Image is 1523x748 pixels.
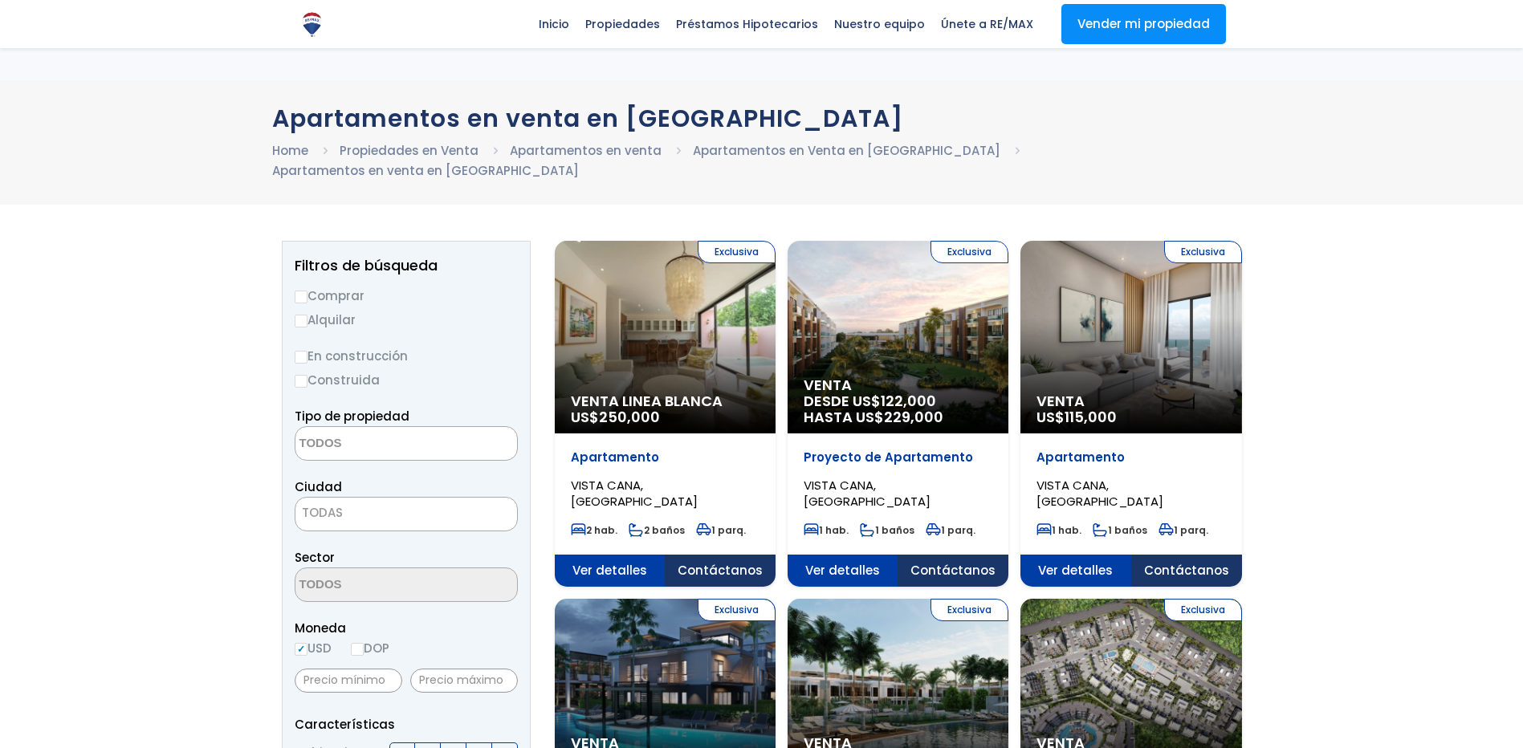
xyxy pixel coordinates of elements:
[930,241,1008,263] span: Exclusiva
[804,393,992,425] span: DESDE US$
[1020,241,1241,587] a: Exclusiva Venta US$115,000 Apartamento VISTA CANA, [GEOGRAPHIC_DATA] 1 hab. 1 baños 1 parq. Ver d...
[295,310,518,330] label: Alquilar
[804,377,992,393] span: Venta
[295,315,307,327] input: Alquilar
[531,12,577,36] span: Inicio
[577,12,668,36] span: Propiedades
[1036,407,1117,427] span: US$
[295,408,409,425] span: Tipo de propiedad
[351,643,364,656] input: DOP
[665,555,776,587] span: Contáctanos
[668,12,826,36] span: Préstamos Hipotecarios
[295,286,518,306] label: Comprar
[295,478,342,495] span: Ciudad
[933,12,1041,36] span: Únete a RE/MAX
[295,568,451,603] textarea: Search
[510,142,662,159] a: Apartamentos en venta
[571,393,759,409] span: Venta Linea Blanca
[804,477,930,510] span: VISTA CANA, [GEOGRAPHIC_DATA]
[295,291,307,303] input: Comprar
[804,523,849,537] span: 1 hab.
[295,618,518,638] span: Moneda
[555,241,776,587] a: Exclusiva Venta Linea Blanca US$250,000 Apartamento VISTA CANA, [GEOGRAPHIC_DATA] 2 hab. 2 baños ...
[1020,555,1131,587] span: Ver detalles
[571,477,698,510] span: VISTA CANA, [GEOGRAPHIC_DATA]
[698,599,776,621] span: Exclusiva
[1061,4,1226,44] a: Vender mi propiedad
[804,449,992,465] p: Proyecto de Apartamento
[571,523,617,537] span: 2 hab.
[1159,523,1208,537] span: 1 parq.
[295,497,518,531] span: TODAS
[860,523,914,537] span: 1 baños
[788,241,1008,587] a: Exclusiva Venta DESDE US$122,000 HASTA US$229,000 Proyecto de Apartamento VISTA CANA, [GEOGRAPHIC...
[1065,407,1117,427] span: 115,000
[1164,241,1242,263] span: Exclusiva
[295,643,307,656] input: USD
[1036,523,1081,537] span: 1 hab.
[571,407,660,427] span: US$
[629,523,685,537] span: 2 baños
[898,555,1008,587] span: Contáctanos
[1093,523,1147,537] span: 1 baños
[351,638,389,658] label: DOP
[340,142,478,159] a: Propiedades en Venta
[295,502,517,524] span: TODAS
[295,258,518,274] h2: Filtros de búsqueda
[804,409,992,425] span: HASTA US$
[302,504,343,521] span: TODAS
[295,714,518,734] p: Características
[295,346,518,366] label: En construcción
[1131,555,1242,587] span: Contáctanos
[272,104,1252,132] h1: Apartamentos en venta en [GEOGRAPHIC_DATA]
[696,523,746,537] span: 1 parq.
[930,599,1008,621] span: Exclusiva
[298,10,326,39] img: Logo de REMAX
[881,391,936,411] span: 122,000
[926,523,975,537] span: 1 parq.
[1036,449,1225,465] p: Apartamento
[295,549,335,566] span: Sector
[599,407,660,427] span: 250,000
[1164,599,1242,621] span: Exclusiva
[295,427,451,461] textarea: Search
[571,449,759,465] p: Apartamento
[1036,477,1163,510] span: VISTA CANA, [GEOGRAPHIC_DATA]
[884,407,943,427] span: 229,000
[295,638,332,658] label: USD
[1036,393,1225,409] span: Venta
[272,142,308,159] a: Home
[295,669,402,693] input: Precio mínimo
[555,555,666,587] span: Ver detalles
[295,370,518,390] label: Construida
[788,555,898,587] span: Ver detalles
[295,375,307,388] input: Construida
[295,351,307,364] input: En construcción
[826,12,933,36] span: Nuestro equipo
[693,142,1000,159] a: Apartamentos en Venta en [GEOGRAPHIC_DATA]
[410,669,518,693] input: Precio máximo
[272,161,579,181] li: Apartamentos en venta en [GEOGRAPHIC_DATA]
[698,241,776,263] span: Exclusiva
